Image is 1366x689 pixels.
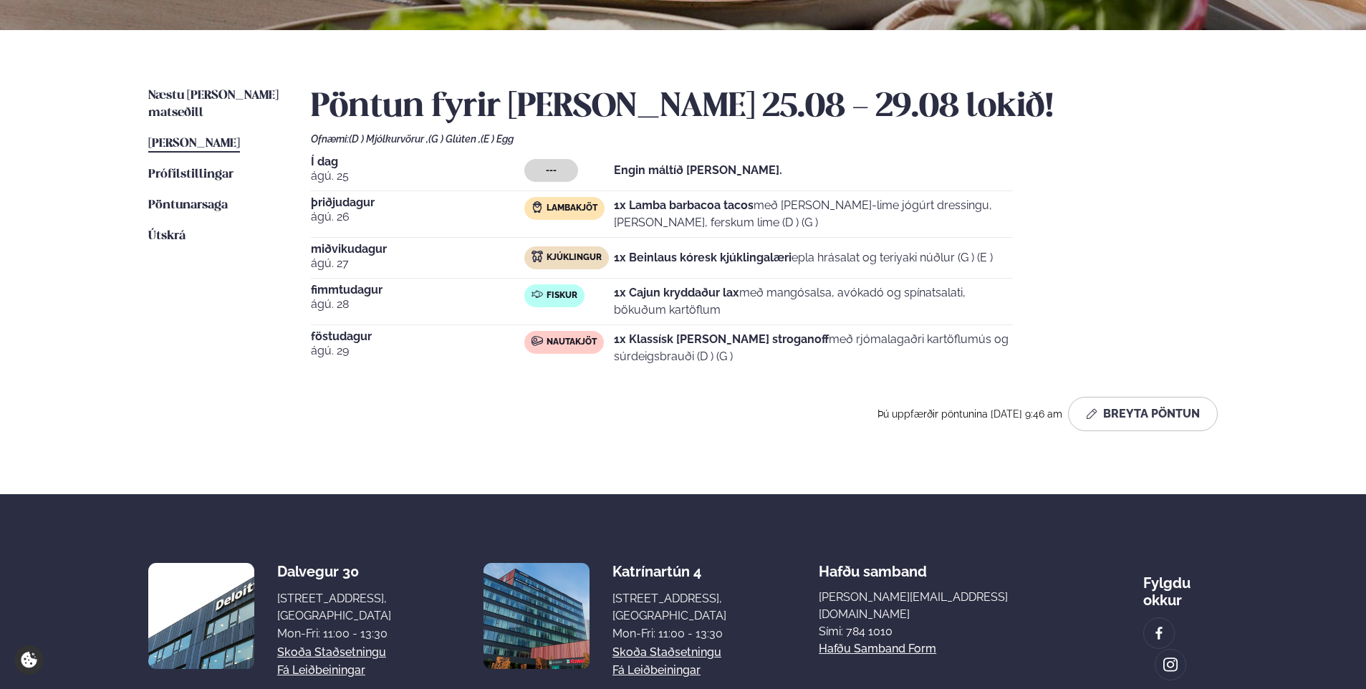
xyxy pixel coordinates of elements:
[1068,397,1218,431] button: Breyta Pöntun
[532,201,543,213] img: Lamb.svg
[1143,563,1218,609] div: Fylgdu okkur
[1155,650,1185,680] a: image alt
[311,331,524,342] span: föstudagur
[277,644,386,661] a: Skoða staðsetningu
[277,590,391,625] div: [STREET_ADDRESS], [GEOGRAPHIC_DATA]
[311,208,524,226] span: ágú. 26
[819,623,1051,640] p: Sími: 784 1010
[612,625,726,642] div: Mon-Fri: 11:00 - 13:30
[1163,657,1178,673] img: image alt
[532,251,543,262] img: chicken.svg
[612,590,726,625] div: [STREET_ADDRESS], [GEOGRAPHIC_DATA]
[311,197,524,208] span: þriðjudagur
[148,563,254,669] img: image alt
[612,662,701,679] a: Fá leiðbeiningar
[148,168,234,180] span: Prófílstillingar
[148,135,240,153] a: [PERSON_NAME]
[532,335,543,347] img: beef.svg
[311,244,524,255] span: miðvikudagur
[547,203,597,214] span: Lambakjöt
[148,166,234,183] a: Prófílstillingar
[819,551,927,580] span: Hafðu samband
[277,662,365,679] a: Fá leiðbeiningar
[614,251,792,264] strong: 1x Beinlaus kóresk kjúklingalæri
[614,198,754,212] strong: 1x Lamba barbacoa tacos
[614,197,1013,231] p: með [PERSON_NAME]-lime jógúrt dressingu, [PERSON_NAME], ferskum lime (D ) (G )
[877,408,1062,420] span: Þú uppfærðir pöntunina [DATE] 9:46 am
[614,331,1013,365] p: með rjómalagaðri kartöflumús og súrdeigsbrauði (D ) (G )
[481,133,514,145] span: (E ) Egg
[612,563,726,580] div: Katrínartún 4
[148,90,279,119] span: Næstu [PERSON_NAME] matseðill
[311,168,524,185] span: ágú. 25
[148,230,186,242] span: Útskrá
[546,165,557,176] span: ---
[311,255,524,272] span: ágú. 27
[311,133,1218,145] div: Ofnæmi:
[614,286,739,299] strong: 1x Cajun kryddaður lax
[532,289,543,300] img: fish.svg
[148,228,186,245] a: Útskrá
[614,284,1013,319] p: með mangósalsa, avókadó og spínatsalati, bökuðum kartöflum
[311,296,524,313] span: ágú. 28
[311,87,1218,127] h2: Pöntun fyrir [PERSON_NAME] 25.08 - 29.08 lokið!
[148,138,240,150] span: [PERSON_NAME]
[311,156,524,168] span: Í dag
[484,563,590,669] img: image alt
[614,249,993,266] p: epla hrásalat og teriyaki núðlur (G ) (E )
[612,644,721,661] a: Skoða staðsetningu
[148,199,228,211] span: Pöntunarsaga
[547,252,602,264] span: Kjúklingur
[311,284,524,296] span: fimmtudagur
[277,625,391,642] div: Mon-Fri: 11:00 - 13:30
[428,133,481,145] span: (G ) Glúten ,
[547,337,597,348] span: Nautakjöt
[14,645,44,675] a: Cookie settings
[349,133,428,145] span: (D ) Mjólkurvörur ,
[1151,625,1167,642] img: image alt
[614,332,829,346] strong: 1x Klassísk [PERSON_NAME] stroganoff
[819,640,936,657] a: Hafðu samband form
[1144,618,1174,648] a: image alt
[614,163,782,177] strong: Engin máltíð [PERSON_NAME].
[277,563,391,580] div: Dalvegur 30
[819,589,1051,623] a: [PERSON_NAME][EMAIL_ADDRESS][DOMAIN_NAME]
[547,290,577,302] span: Fiskur
[311,342,524,360] span: ágú. 29
[148,197,228,214] a: Pöntunarsaga
[148,87,282,122] a: Næstu [PERSON_NAME] matseðill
